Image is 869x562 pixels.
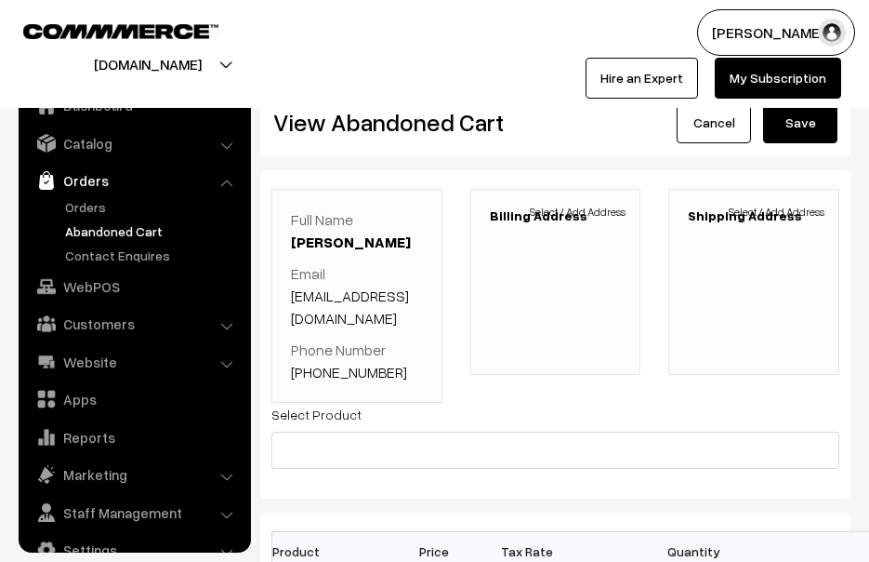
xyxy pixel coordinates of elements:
[23,127,244,160] a: Catalog
[273,108,542,137] h2: View Abandoned Cart
[586,58,698,99] a: Hire an Expert
[291,363,407,381] a: [PHONE_NUMBER]
[60,197,244,217] a: Orders
[291,287,409,328] a: [EMAIL_ADDRESS][DOMAIN_NAME]
[23,164,244,197] a: Orders
[23,19,186,41] a: COMMMERCE
[23,24,218,38] img: COMMMERCE
[29,41,267,87] button: [DOMAIN_NAME]
[23,421,244,454] a: Reports
[23,307,244,341] a: Customers
[530,204,625,221] span: Select / Add Address
[763,102,837,143] button: Save
[60,221,244,241] a: Abandoned Cart
[490,208,622,224] h3: Billing Address
[291,208,423,253] p: Full Name
[291,339,423,383] p: Phone Number
[23,496,244,529] a: Staff Management
[23,382,244,416] a: Apps
[729,204,824,221] span: Select / Add Address
[23,345,244,379] a: Website
[688,208,820,224] h3: Shipping Address
[697,9,855,56] button: [PERSON_NAME]…
[23,458,244,491] a: Marketing
[677,102,751,143] a: Cancel
[271,405,362,424] label: Select Product
[60,246,244,265] a: Contact Enquires
[291,233,411,251] a: [PERSON_NAME]
[23,270,244,303] a: WebPOS
[818,19,846,47] img: user
[291,262,423,329] p: Email
[715,58,841,99] a: My Subscription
